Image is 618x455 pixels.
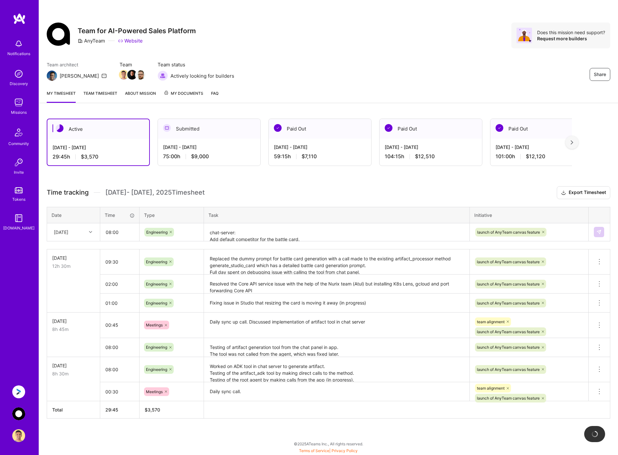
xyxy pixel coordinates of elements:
[205,358,469,382] textarea: Worked on ADK tool in chat server to generate artifact. Testing of the artifact_adk tool by makin...
[571,140,573,145] img: right
[3,225,34,231] div: [DOMAIN_NAME]
[145,407,160,412] span: $ 3,570
[47,189,89,197] span: Time tracking
[205,250,469,275] textarea: Replaced the dummy prompt for battle card generation with a call made to the existing artifact_pr...
[47,401,100,419] th: Total
[385,124,392,132] img: Paid Out
[11,125,26,140] img: Community
[164,90,203,103] a: My Documents
[100,401,140,419] th: 29:45
[496,124,503,132] img: Paid Out
[205,339,469,356] textarea: Testing of artifact generation tool from the chat panel in app. The tool was not called from the ...
[47,71,57,81] img: Team Architect
[517,28,532,43] img: Avatar
[128,69,136,80] a: Team Member Avatar
[163,153,255,160] div: 75:00 h
[105,212,135,218] div: Time
[496,144,588,150] div: [DATE] - [DATE]
[204,207,470,223] th: Task
[52,370,95,377] div: 8h 30m
[54,229,68,236] div: [DATE]
[385,153,477,160] div: 104:15 h
[146,259,167,264] span: Engineering
[191,153,209,160] span: $9,000
[39,436,618,452] div: © 2025 ATeams Inc., All rights reserved.
[12,156,25,169] img: Invite
[118,37,143,44] a: Website
[477,319,505,324] span: team alignment
[13,13,26,24] img: logo
[140,207,204,223] th: Type
[52,362,95,369] div: [DATE]
[158,119,260,139] div: Submitted
[53,153,144,160] div: 29:45 h
[496,153,588,160] div: 101:00 h
[274,124,282,132] img: Paid Out
[101,224,139,241] input: HH:MM
[299,448,329,453] a: Terms of Service
[100,316,139,334] input: HH:MM
[205,383,469,401] textarea: Daily sync call.
[477,367,540,372] span: launch of AnyTeam canvas feature
[120,69,128,80] a: Team Member Avatar
[11,407,27,420] a: AnyTeam: Team for AI-Powered Sales Platform
[105,189,205,197] span: [DATE] - [DATE] , 2025 Timesheet
[56,124,63,132] img: Active
[81,153,98,160] span: $3,570
[590,68,610,81] button: Share
[205,313,469,337] textarea: Daily sync up call. Discussed implementation of artifact tool in chat server
[477,259,540,264] span: launch of AnyTeam canvas feature
[594,227,605,237] div: null
[526,153,545,160] span: $12,120
[100,276,139,293] input: HH:MM
[269,119,371,139] div: Paid Out
[477,396,540,401] span: launch of AnyTeam canvas feature
[592,431,598,437] img: loading
[146,345,167,350] span: Engineering
[205,275,469,293] textarea: Resolved the Core API service issue with the help of the Nurix team (Atul) but installing K8s Len...
[11,429,27,442] a: User Avatar
[125,90,156,103] a: About Mission
[101,73,107,78] i: icon Mail
[100,361,139,378] input: HH:MM
[537,35,605,42] div: Request more builders
[136,69,145,80] a: Team Member Avatar
[11,385,27,398] a: Anguleris: BIMsmart AI MVP
[14,169,24,176] div: Invite
[596,229,602,235] img: Submit
[52,255,95,261] div: [DATE]
[205,224,469,241] textarea: chat-server: Add default competitor for the battle card. Return a static response for generating ...
[415,153,435,160] span: $12,510
[163,144,255,150] div: [DATE] - [DATE]
[12,196,25,203] div: Tokens
[136,70,145,80] img: Team Member Avatar
[78,37,105,44] div: AnyTeam
[164,90,203,97] span: My Documents
[474,212,584,218] div: Initiative
[12,67,25,80] img: discovery
[163,124,171,132] img: Submitted
[146,282,167,286] span: Engineering
[12,385,25,398] img: Anguleris: BIMsmart AI MVP
[302,153,317,160] span: $7,110
[146,301,167,305] span: Engineering
[170,73,234,79] span: Actively looking for builders
[12,407,25,420] img: AnyTeam: Team for AI-Powered Sales Platform
[158,61,234,68] span: Team status
[8,140,29,147] div: Community
[100,295,139,312] input: HH:MM
[557,186,610,199] button: Export Timesheet
[47,61,107,68] span: Team architect
[477,282,540,286] span: launch of AnyTeam canvas feature
[11,109,27,116] div: Missions
[52,318,95,324] div: [DATE]
[127,70,137,80] img: Team Member Avatar
[119,70,129,80] img: Team Member Avatar
[477,301,540,305] span: launch of AnyTeam canvas feature
[78,27,196,35] h3: Team for AI-Powered Sales Platform
[385,144,477,150] div: [DATE] - [DATE]
[274,153,366,160] div: 59:15 h
[12,37,25,50] img: bell
[490,119,593,139] div: Paid Out
[78,38,83,44] i: icon CompanyGray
